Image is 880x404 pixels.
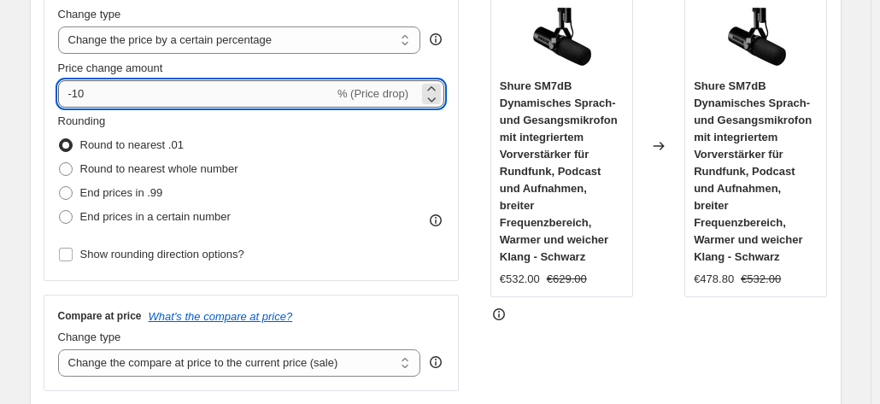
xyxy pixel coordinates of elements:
[80,138,184,151] span: Round to nearest .01
[58,80,334,108] input: -15
[741,271,781,288] strike: €532.00
[80,248,244,261] span: Show rounding direction options?
[694,271,734,288] div: €478.80
[427,354,444,371] div: help
[58,331,121,343] span: Change type
[58,8,121,20] span: Change type
[500,79,618,263] span: Shure SM7dB Dynamisches Sprach-und Gesangsmikrofon mit integriertem Vorverstärker für Rundfunk, P...
[337,87,408,100] span: % (Price drop)
[722,4,790,73] img: 51Wvs2GxZ1L_80x.jpg
[694,79,812,263] span: Shure SM7dB Dynamisches Sprach-und Gesangsmikrofon mit integriertem Vorverstärker für Rundfunk, P...
[80,210,231,223] span: End prices in a certain number
[527,4,595,73] img: 51Wvs2GxZ1L_80x.jpg
[80,186,163,199] span: End prices in .99
[58,114,106,127] span: Rounding
[58,309,142,323] h3: Compare at price
[80,162,238,175] span: Round to nearest whole number
[427,31,444,48] div: help
[547,271,587,288] strike: €629.00
[149,310,293,323] button: What's the compare at price?
[500,271,540,288] div: €532.00
[58,61,163,74] span: Price change amount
